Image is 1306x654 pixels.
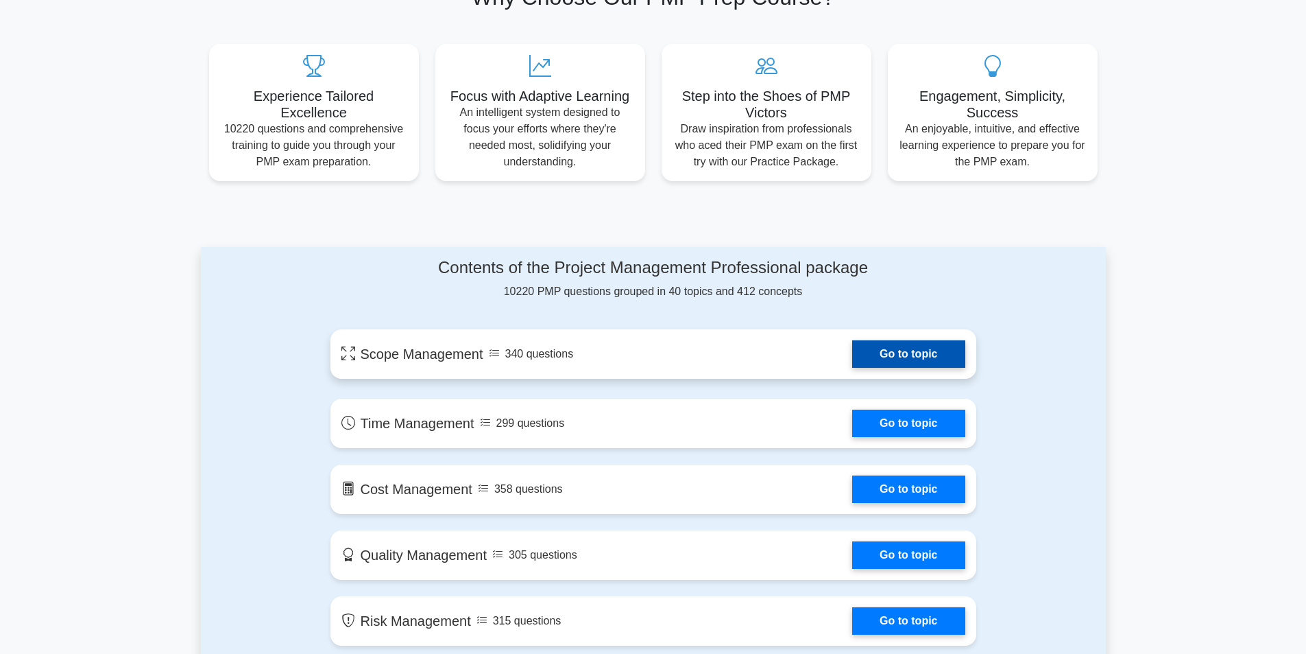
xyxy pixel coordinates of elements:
a: Go to topic [852,476,965,503]
h5: Step into the Shoes of PMP Victors [673,88,860,121]
h5: Engagement, Simplicity, Success [899,88,1087,121]
p: An intelligent system designed to focus your efforts where they're needed most, solidifying your ... [446,104,634,170]
p: An enjoyable, intuitive, and effective learning experience to prepare you for the PMP exam. [899,121,1087,170]
a: Go to topic [852,607,965,635]
a: Go to topic [852,541,965,569]
h4: Contents of the Project Management Professional package [330,258,976,278]
h5: Experience Tailored Excellence [220,88,408,121]
p: Draw inspiration from professionals who aced their PMP exam on the first try with our Practice Pa... [673,121,860,170]
h5: Focus with Adaptive Learning [446,88,634,104]
div: 10220 PMP questions grouped in 40 topics and 412 concepts [330,258,976,300]
p: 10220 questions and comprehensive training to guide you through your PMP exam preparation. [220,121,408,170]
a: Go to topic [852,340,965,368]
a: Go to topic [852,410,965,437]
